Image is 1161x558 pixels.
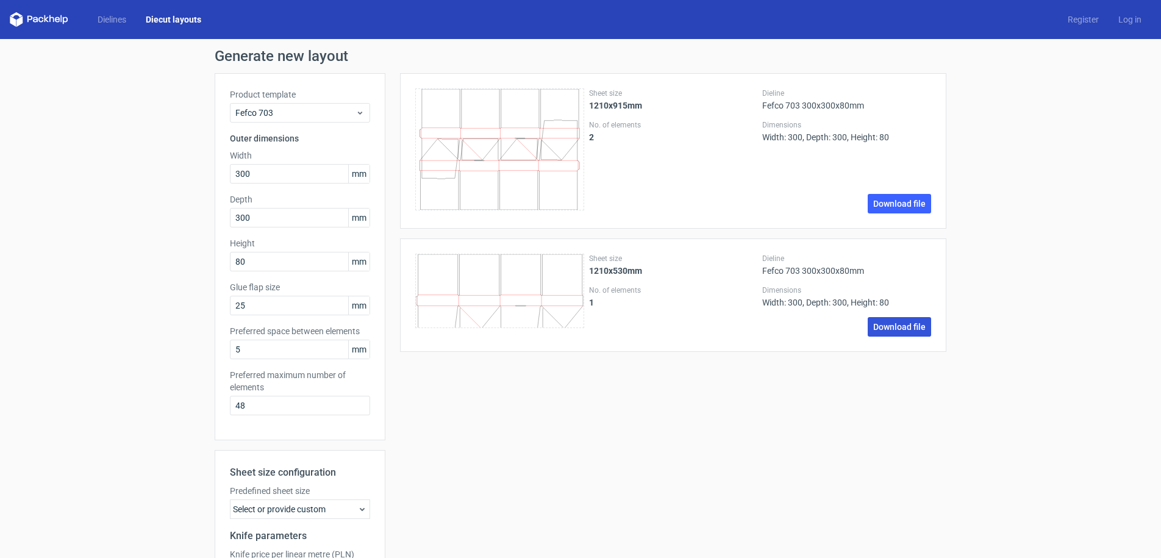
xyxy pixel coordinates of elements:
[452,306,458,348] line: \t
[230,193,370,206] label: Depth
[589,298,594,307] strong: 1
[460,128,461,129] path: \t
[416,296,417,297] line: \t
[348,209,370,227] span: mm
[762,88,931,98] label: Dieline
[230,369,370,393] label: Preferred maximum number of elements
[215,49,946,63] h1: Generate new layout
[868,194,931,213] a: Download file
[416,254,584,348] g: \t
[762,285,931,307] div: Width: 300, Depth: 300, Height: 80
[438,139,458,159] line: \t
[420,89,579,179] g: \t
[457,139,463,161] path: \t
[230,485,370,497] label: Predefined sheet size
[542,295,543,296] path: \t
[536,138,541,160] path: \t
[762,120,931,142] div: Width: 300, Depth: 300, Height: 80
[589,285,758,295] label: No. of elements
[230,88,370,101] label: Product template
[762,88,931,110] div: Fefco 703 300x300x80mm
[762,285,931,295] label: Dimensions
[578,169,579,170] line: \t
[348,165,370,183] span: mm
[348,340,370,359] span: mm
[589,101,642,110] strong: 1210x915mm
[230,237,370,249] label: Height
[420,139,437,161] line: \t
[500,295,501,296] path: \t
[498,139,517,161] path: \t
[565,306,584,329] line: \t
[589,266,642,276] strong: 1210x530mm
[562,138,579,160] line: \t
[235,107,355,119] span: Fefco 703
[868,317,931,337] a: Download file
[541,140,562,160] line: \t
[500,128,501,129] path: \t
[230,325,370,337] label: Preferred space between elements
[416,304,417,305] line: \t
[541,295,541,296] path: \t
[1109,13,1151,26] a: Log in
[420,129,421,130] line: \t
[762,254,931,276] div: Fefco 703 300x300x80mm
[539,128,540,129] path: \t
[230,529,370,543] h2: Knife parameters
[136,13,211,26] a: Diecut layouts
[544,308,565,329] line: \t
[589,254,758,263] label: Sheet size
[348,252,370,271] span: mm
[589,88,758,98] label: Sheet size
[230,281,370,293] label: Glue flap size
[539,121,544,160] line: \t
[420,120,579,210] g: \t
[230,132,370,145] h3: Outer dimensions
[230,149,370,162] label: Width
[445,178,446,179] line: \t
[348,296,370,315] span: mm
[230,465,370,480] h2: Sheet size configuration
[589,132,594,142] strong: 2
[230,499,370,519] div: Select or provide custom
[1058,13,1109,26] a: Register
[458,295,459,296] path: \t
[762,254,931,263] label: Dieline
[88,13,136,26] a: Dielines
[474,160,484,161] path: \t
[579,161,580,162] line: \t
[461,308,482,329] line: \t
[463,140,483,160] line: \t
[482,138,501,160] path: \t
[482,306,501,329] path: \t
[421,128,422,129] path: \t
[516,139,537,159] line: \t
[762,120,931,130] label: Dimensions
[589,120,758,130] label: No. of elements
